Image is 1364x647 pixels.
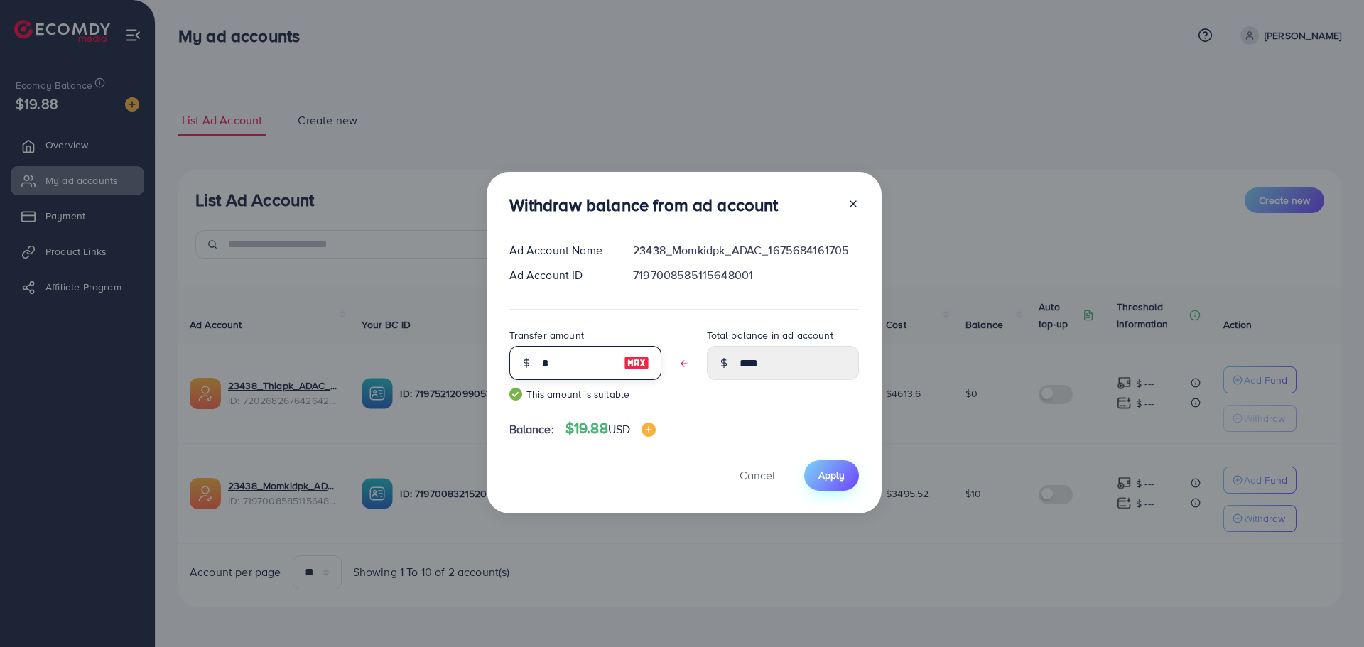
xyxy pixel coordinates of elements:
[722,460,793,491] button: Cancel
[642,423,656,437] img: image
[624,354,649,371] img: image
[740,467,775,483] span: Cancel
[509,388,522,401] img: guide
[565,420,656,437] h4: $19.88
[608,421,630,437] span: USD
[622,242,870,259] div: 23438_Momkidpk_ADAC_1675684161705
[707,328,833,342] label: Total balance in ad account
[622,267,870,283] div: 7197008585115648001
[498,267,622,283] div: Ad Account ID
[509,328,584,342] label: Transfer amount
[509,387,661,401] small: This amount is suitable
[498,242,622,259] div: Ad Account Name
[509,195,779,215] h3: Withdraw balance from ad account
[1304,583,1353,636] iframe: Chat
[818,468,845,482] span: Apply
[509,421,554,437] span: Balance:
[804,460,859,491] button: Apply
